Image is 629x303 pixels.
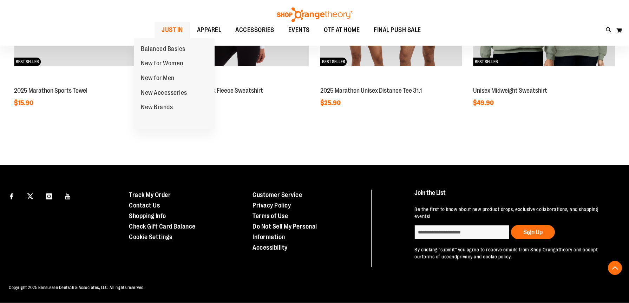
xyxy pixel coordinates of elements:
[129,191,171,198] a: Track My Order
[167,79,309,85] a: Cropped Crewneck Fleece SweatshirtBEST SELLER
[317,22,367,38] a: OTF AT HOME
[14,79,156,85] a: 2025 Marathon Sports TowelBEST SELLER
[190,22,229,38] a: APPAREL
[367,22,428,38] a: FINAL PUSH SALE
[324,22,360,38] span: OTF AT HOME
[228,22,281,38] a: ACCESSORIES
[62,190,74,202] a: Visit our Youtube page
[473,58,500,66] span: BEST SELLER
[134,86,194,100] a: New Accessories
[235,22,274,38] span: ACCESSORIES
[141,45,185,54] span: Balanced Basics
[5,190,18,202] a: Visit our Facebook page
[473,99,495,106] span: $49.90
[162,22,183,38] span: JUST IN
[523,229,543,236] span: Sign Up
[141,60,183,68] span: New for Women
[14,87,87,94] a: 2025 Marathon Sports Towel
[288,22,310,38] span: EVENTS
[320,58,347,66] span: BEST SELLER
[253,212,288,219] a: Terms of Use
[9,285,145,290] span: Copyright 2025 Bensussen Deutsch & Associates, LLC. All rights reserved.
[167,87,263,94] a: Cropped Crewneck Fleece Sweatshirt
[141,74,175,83] span: New for Men
[134,100,180,115] a: New Brands
[374,22,421,38] span: FINAL PUSH SALE
[129,202,160,209] a: Contact Us
[320,99,342,106] span: $25.90
[276,7,353,22] img: Shop Orangetheory
[141,89,187,98] span: New Accessories
[141,104,173,112] span: New Brands
[14,99,34,106] span: $15.90
[129,223,196,230] a: Check Gift Card Balance
[253,244,288,251] a: Accessibility
[129,233,172,241] a: Cookie Settings
[608,261,622,275] button: Back To Top
[414,206,614,220] p: Be the first to know about new product drops, exclusive collaborations, and shopping events!
[511,225,555,239] button: Sign Up
[281,22,317,38] a: EVENTS
[320,79,462,85] a: 2025 Marathon Unisex Distance Tee 31.1BEST SELLER
[134,71,182,86] a: New for Men
[24,190,37,202] a: Visit our X page
[414,225,509,239] input: enter email
[129,212,166,219] a: Shopping Info
[422,254,449,259] a: terms of use
[134,38,215,129] ul: JUST IN
[134,42,192,57] a: Balanced Basics
[473,87,547,94] a: Unisex Midweight Sweatshirt
[253,191,302,198] a: Customer Service
[253,202,291,209] a: Privacy Policy
[27,193,33,199] img: Twitter
[473,79,615,85] a: Unisex Midweight SweatshirtBEST SELLER
[14,58,41,66] span: BEST SELLER
[320,87,422,94] a: 2025 Marathon Unisex Distance Tee 31.1
[414,246,614,260] p: By clicking "submit" you agree to receive emails from Shop Orangetheory and accept our and
[197,22,222,38] span: APPAREL
[134,56,190,71] a: New for Women
[457,254,512,259] a: privacy and cookie policy.
[253,223,317,241] a: Do Not Sell My Personal Information
[43,190,55,202] a: Visit our Instagram page
[414,190,614,203] h4: Join the List
[155,22,190,38] a: JUST IN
